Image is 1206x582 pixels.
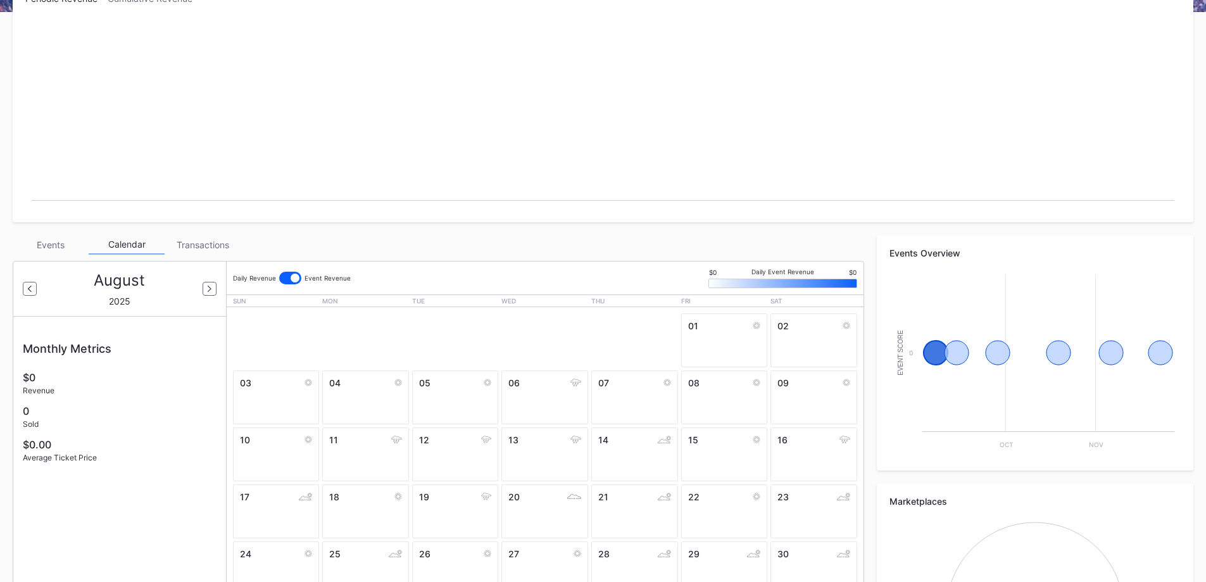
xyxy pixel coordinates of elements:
div: Wed [501,297,588,305]
div: 0 [23,405,217,417]
div: 2025 [109,296,130,307]
div: 12 [419,434,492,445]
div: 24 [240,548,313,559]
svg: Chart title [889,268,1181,458]
div: 05 [419,377,492,388]
div: 23 [777,491,850,502]
div: 28 [598,548,671,559]
div: $0 [849,269,857,276]
div: 22 [688,491,761,502]
div: Transactions [165,235,241,255]
div: Sold [23,419,217,429]
div: 01 [688,320,761,331]
div: 02 [777,320,850,331]
div: Monthly Metrics [23,342,217,355]
div: Thu [591,297,678,305]
div: Events [13,235,89,255]
div: Daily Event Revenue [708,268,857,275]
div: 03 [240,377,313,388]
div: Tue [412,297,499,305]
div: 10 [240,434,313,445]
div: Fri [681,297,768,305]
div: Average Ticket Price [23,453,217,462]
svg: Chart title [25,20,1181,210]
div: Events Overview [889,248,1181,258]
div: 08 [688,377,761,388]
div: Calendar [89,235,165,255]
div: 13 [508,434,581,445]
div: Sat [770,297,857,305]
div: August [94,271,145,289]
div: $0 [23,371,217,384]
div: 11 [329,434,402,445]
div: 09 [777,377,850,388]
div: 17 [240,491,313,502]
text: 0 [909,349,913,357]
div: 16 [777,434,850,445]
div: Marketplaces [889,496,1181,507]
div: 14 [598,434,671,445]
text: Oct [1000,441,1013,448]
div: 21 [598,491,671,502]
div: Revenue [23,386,217,395]
div: Sun [233,297,320,305]
div: 30 [777,548,850,559]
div: 26 [419,548,492,559]
div: 15 [688,434,761,445]
div: 18 [329,491,402,502]
div: $0 [709,269,717,276]
text: Nov [1089,441,1103,448]
div: 25 [329,548,402,559]
div: Mon [322,297,409,305]
div: $0.00 [23,438,217,451]
div: 29 [688,548,761,559]
div: 04 [329,377,402,388]
div: 19 [419,491,492,502]
div: 06 [508,377,581,388]
text: Event Score [897,330,904,376]
div: Daily Revenue Event Revenue [233,268,351,288]
div: 27 [508,548,581,559]
div: 20 [508,491,581,502]
div: 07 [598,377,671,388]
